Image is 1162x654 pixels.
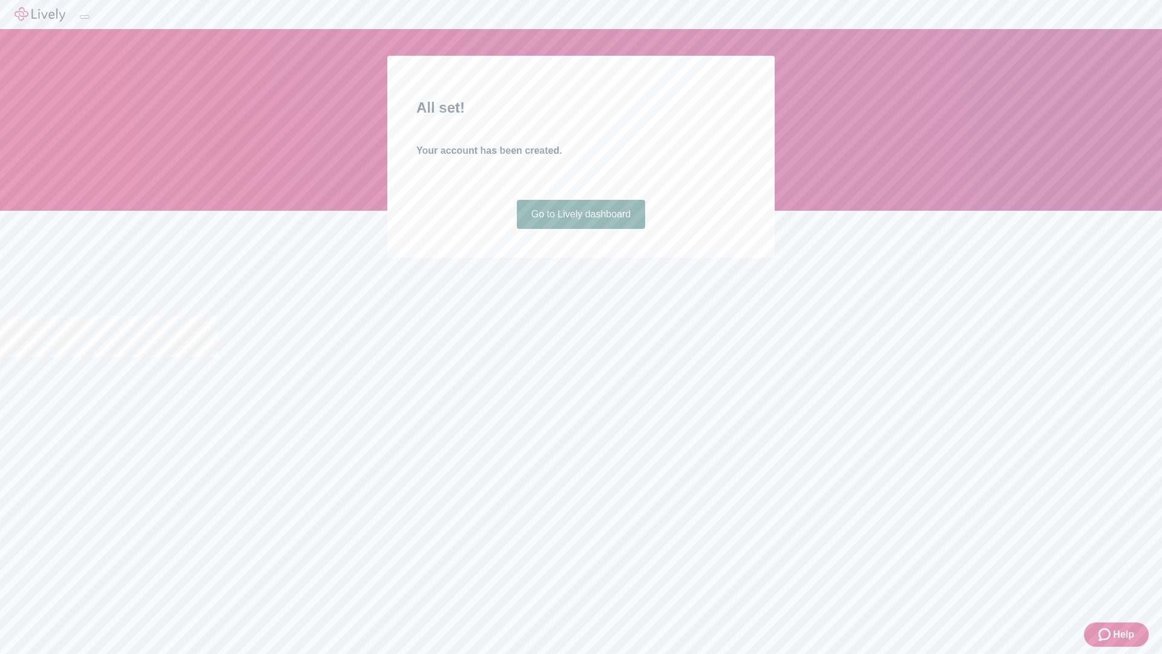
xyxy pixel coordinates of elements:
[1098,627,1113,642] svg: Zendesk support icon
[15,7,65,22] img: Lively
[1113,627,1134,642] span: Help
[416,97,746,119] h2: All set!
[1084,623,1149,647] button: Zendesk support iconHelp
[416,144,746,158] h4: Your account has been created.
[80,15,90,19] button: Log out
[517,200,646,229] a: Go to Lively dashboard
